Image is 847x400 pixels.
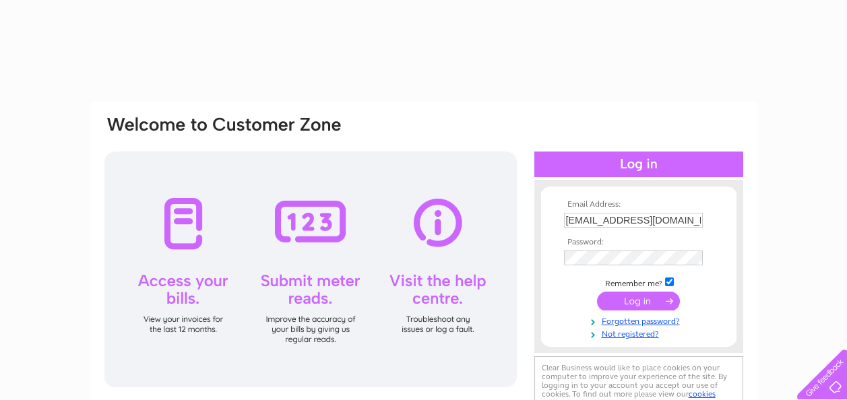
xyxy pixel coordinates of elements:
a: Not registered? [564,327,717,339]
td: Remember me? [561,275,717,289]
th: Password: [561,238,717,247]
a: Forgotten password? [564,314,717,327]
input: Submit [597,292,680,310]
th: Email Address: [561,200,717,209]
